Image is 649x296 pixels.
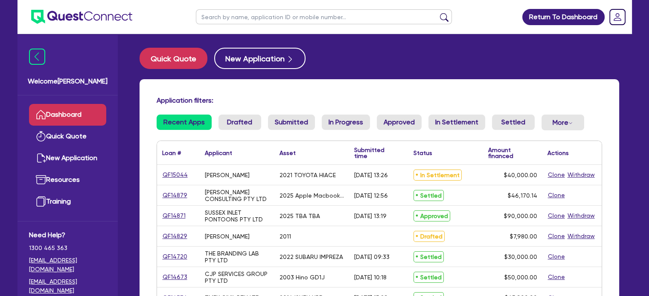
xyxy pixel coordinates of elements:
div: Loan # [162,150,181,156]
button: Clone [547,231,565,241]
a: QF14871 [162,211,186,221]
div: [DATE] 13:26 [354,172,388,178]
div: [DATE] 12:56 [354,192,388,199]
span: Settled [413,251,444,262]
img: icon-menu-close [29,49,45,65]
span: $30,000.00 [504,253,537,260]
a: [EMAIL_ADDRESS][DOMAIN_NAME] [29,256,106,274]
a: QF14720 [162,252,188,262]
h4: Application filters: [157,96,602,104]
div: Amount financed [488,147,537,159]
div: [PERSON_NAME] [205,172,250,178]
div: 2025 Apple Macbook Air (15-Inch M4) [279,192,344,199]
a: Dropdown toggle [606,6,629,28]
a: Drafted [218,115,261,130]
span: $46,170.14 [508,192,537,199]
div: Submitted time [354,147,396,159]
span: Approved [413,210,450,221]
a: In Progress [322,115,370,130]
div: SUSSEX INLET PONTOONS PTY LTD [205,209,269,223]
div: [PERSON_NAME] CONSULTING PTY LTD [205,189,269,202]
div: Actions [547,150,569,156]
a: Training [29,191,106,213]
img: resources [36,175,46,185]
div: 2025 TBA TBA [279,213,320,219]
button: New Application [214,48,306,69]
a: QF14673 [162,272,188,282]
a: [EMAIL_ADDRESS][DOMAIN_NAME] [29,277,106,295]
a: Resources [29,169,106,191]
span: $40,000.00 [504,172,537,178]
button: Withdraw [567,170,595,180]
div: CJP SERVICES GROUP PTY LTD [205,270,269,284]
a: In Settlement [428,115,485,130]
a: New Application [29,147,106,169]
a: Return To Dashboard [522,9,605,25]
div: THE BRANDING LAB PTY LTD [205,250,269,264]
span: In Settlement [413,170,462,181]
div: 2011 [279,233,291,240]
span: $7,980.00 [510,233,537,240]
div: Asset [279,150,296,156]
a: Approved [377,115,422,130]
div: [DATE] 09:33 [354,253,390,260]
a: Recent Apps [157,115,212,130]
button: Clone [547,170,565,180]
button: Quick Quote [140,48,207,69]
input: Search by name, application ID or mobile number... [196,9,452,24]
button: Withdraw [567,211,595,221]
img: training [36,196,46,207]
button: Clone [547,211,565,221]
a: Dashboard [29,104,106,126]
div: 2022 SUBARU IMPREZA [279,253,343,260]
span: Settled [413,190,444,201]
div: 2021 TOYOTA HIACE [279,172,336,178]
button: Dropdown toggle [541,115,584,130]
span: Welcome [PERSON_NAME] [28,76,108,86]
a: Submitted [268,115,315,130]
a: Quick Quote [140,48,214,69]
button: Withdraw [567,231,595,241]
div: Status [413,150,432,156]
div: [DATE] 10:18 [354,274,387,281]
button: Clone [547,252,565,262]
a: Quick Quote [29,126,106,147]
div: [DATE] 13:19 [354,213,387,219]
div: 2003 Hino GD1J [279,274,325,281]
button: Clone [547,190,565,200]
span: Drafted [413,231,445,242]
div: [PERSON_NAME] [205,233,250,240]
span: $90,000.00 [504,213,537,219]
img: quick-quote [36,131,46,141]
img: new-application [36,153,46,163]
img: quest-connect-logo-blue [31,10,132,24]
span: $50,000.00 [504,274,537,281]
div: Applicant [205,150,232,156]
span: 1300 465 363 [29,244,106,253]
a: Settled [492,115,535,130]
button: Clone [547,272,565,282]
span: Settled [413,272,444,283]
a: QF14829 [162,231,188,241]
a: QF14879 [162,190,188,200]
a: QF15044 [162,170,188,180]
span: Need Help? [29,230,106,240]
